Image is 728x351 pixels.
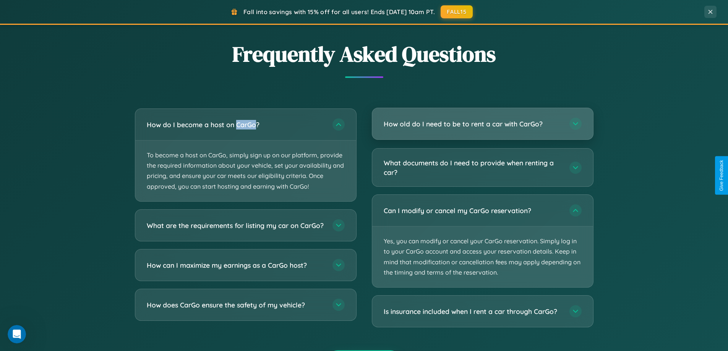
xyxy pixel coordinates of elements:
span: Fall into savings with 15% off for all users! Ends [DATE] 10am PT. [243,8,435,16]
h3: How old do I need to be to rent a car with CarGo? [384,119,562,129]
p: Yes, you can modify or cancel your CarGo reservation. Simply log in to your CarGo account and acc... [372,226,593,287]
iframe: Intercom live chat [8,325,26,343]
h3: How does CarGo ensure the safety of my vehicle? [147,300,325,309]
h3: What are the requirements for listing my car on CarGo? [147,220,325,230]
h3: Can I modify or cancel my CarGo reservation? [384,206,562,215]
h3: How can I maximize my earnings as a CarGo host? [147,260,325,270]
h3: What documents do I need to provide when renting a car? [384,158,562,177]
h2: Frequently Asked Questions [135,39,593,69]
div: Give Feedback [719,160,724,191]
p: To become a host on CarGo, simply sign up on our platform, provide the required information about... [135,141,356,201]
h3: Is insurance included when I rent a car through CarGo? [384,307,562,316]
button: FALL15 [441,5,473,18]
h3: How do I become a host on CarGo? [147,120,325,129]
